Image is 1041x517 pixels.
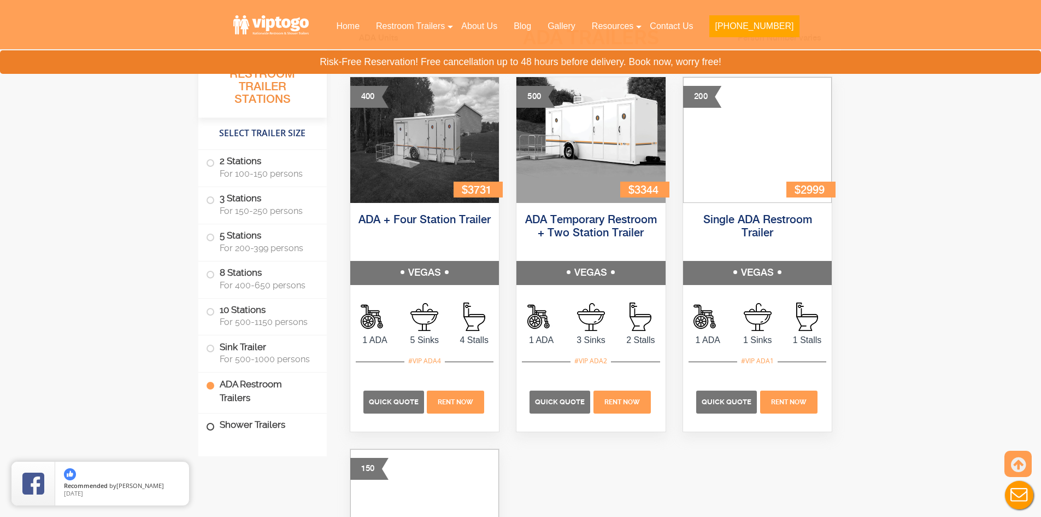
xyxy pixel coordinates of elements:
[64,468,76,480] img: thumbs up icon
[350,86,389,108] div: 400
[693,303,722,331] img: an icon of man on wheel chair
[525,214,657,239] a: ADA Temporary Restroom + Two Station Trailer
[758,397,819,406] a: Rent Now
[997,473,1041,517] button: Live Chat
[64,481,108,490] span: Recommended
[737,354,778,368] div: #VIP ADA1
[701,14,807,44] a: [PHONE_NUMBER]
[350,77,499,203] img: An outside photo of ADA + 4 Station Trailer
[206,262,319,295] label: 8 Stations
[463,303,485,331] img: an icon of Stall
[438,398,473,406] span: Rent Now
[350,458,389,480] div: 150
[516,261,666,285] h5: VEGAS
[220,169,314,179] span: For 100-150 persons
[530,397,592,406] a: Quick Quote
[683,334,733,347] span: 1 ADA
[198,123,327,144] h4: Select Trailer Size
[696,397,758,406] a: Quick Quote
[64,489,83,497] span: [DATE]
[616,334,666,347] span: 2 Stalls
[566,334,616,347] span: 3 Sinks
[116,481,164,490] span: [PERSON_NAME]
[535,398,585,406] span: Quick Quote
[539,14,584,38] a: Gallery
[22,473,44,495] img: Review Rating
[206,373,319,410] label: ADA Restroom Trailers
[620,182,669,197] div: $3344
[350,261,499,285] h5: VEGAS
[771,398,807,406] span: Rent Now
[505,14,539,38] a: Blog
[358,214,491,226] a: ADA + Four Station Trailer
[516,334,566,347] span: 1 ADA
[630,303,651,331] img: an icon of Stall
[426,397,486,406] a: Rent Now
[410,303,438,331] img: an icon of sink
[328,14,368,38] a: Home
[584,14,642,38] a: Resources
[453,14,505,38] a: About Us
[350,334,400,347] span: 1 ADA
[527,303,556,331] img: an icon of man on wheel chair
[516,77,666,203] img: Three restrooms out of which one ADA, one female and one male
[206,299,319,333] label: 10 Stations
[786,182,836,197] div: $2999
[702,398,751,406] span: Quick Quote
[404,354,445,368] div: #VIP ADA4
[454,182,503,197] div: $3731
[703,214,812,239] a: Single ADA Restroom Trailer
[744,303,772,331] img: an icon of sink
[220,243,314,253] span: For 200-399 persons
[198,52,327,118] h3: All Portable Restroom Trailer Stations
[206,414,319,437] label: Shower Trailers
[577,303,605,331] img: an icon of sink
[399,334,449,347] span: 5 Sinks
[206,187,319,221] label: 3 Stations
[449,334,499,347] span: 4 Stalls
[604,398,640,406] span: Rent Now
[733,334,783,347] span: 1 Sinks
[592,397,652,406] a: Rent Now
[683,261,832,285] h5: VEGAS
[796,303,818,331] img: an icon of Stall
[571,354,611,368] div: #VIP ADA2
[363,397,426,406] a: Quick Quote
[361,303,389,331] img: an icon of man on wheel chair
[206,224,319,258] label: 5 Stations
[369,398,419,406] span: Quick Quote
[642,14,701,38] a: Contact Us
[220,317,314,327] span: For 500-1150 persons
[64,483,180,490] span: by
[220,280,314,291] span: For 400-650 persons
[220,354,314,364] span: For 500-1000 persons
[206,335,319,369] label: Sink Trailer
[206,150,319,184] label: 2 Stations
[516,86,555,108] div: 500
[709,15,799,37] button: [PHONE_NUMBER]
[683,77,832,203] img: Single ADA
[683,86,721,108] div: 200
[368,14,453,38] a: Restroom Trailers
[220,206,314,216] span: For 150-250 persons
[783,334,832,347] span: 1 Stalls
